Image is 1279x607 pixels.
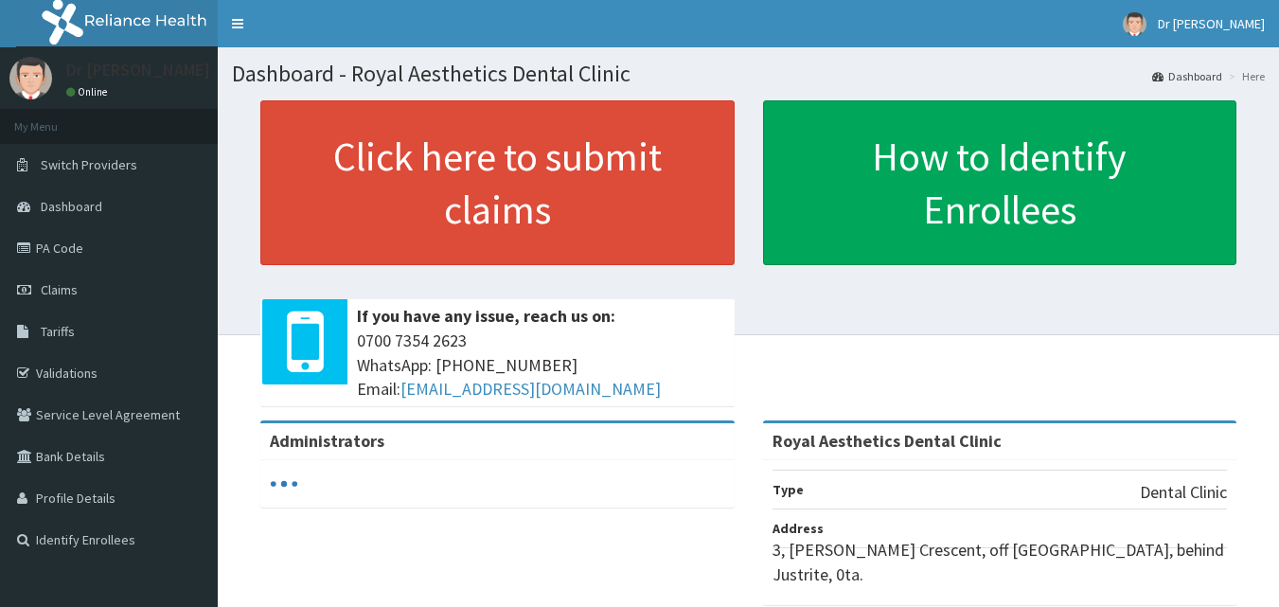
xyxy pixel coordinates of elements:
span: Claims [41,281,78,298]
h1: Dashboard - Royal Aesthetics Dental Clinic [232,62,1265,86]
p: Dr [PERSON_NAME] [66,62,210,79]
b: Administrators [270,430,384,452]
b: Type [773,481,804,498]
a: Click here to submit claims [260,100,735,265]
a: Online [66,85,112,98]
a: How to Identify Enrollees [763,100,1237,265]
img: User Image [9,57,52,99]
svg: audio-loading [270,470,298,498]
p: Dental Clinic [1140,480,1227,505]
b: If you have any issue, reach us on: [357,305,615,327]
li: Here [1224,68,1265,84]
p: 3, [PERSON_NAME] Crescent, off [GEOGRAPHIC_DATA], behind Justrite, 0ta. [773,538,1228,586]
strong: Royal Aesthetics Dental Clinic [773,430,1002,452]
b: Address [773,520,824,537]
a: [EMAIL_ADDRESS][DOMAIN_NAME] [400,378,661,400]
img: User Image [1123,12,1146,36]
span: 0700 7354 2623 WhatsApp: [PHONE_NUMBER] Email: [357,329,725,402]
span: Tariffs [41,323,75,340]
span: Dr [PERSON_NAME] [1158,15,1265,32]
span: Switch Providers [41,156,137,173]
span: Dashboard [41,198,102,215]
a: Dashboard [1152,68,1222,84]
